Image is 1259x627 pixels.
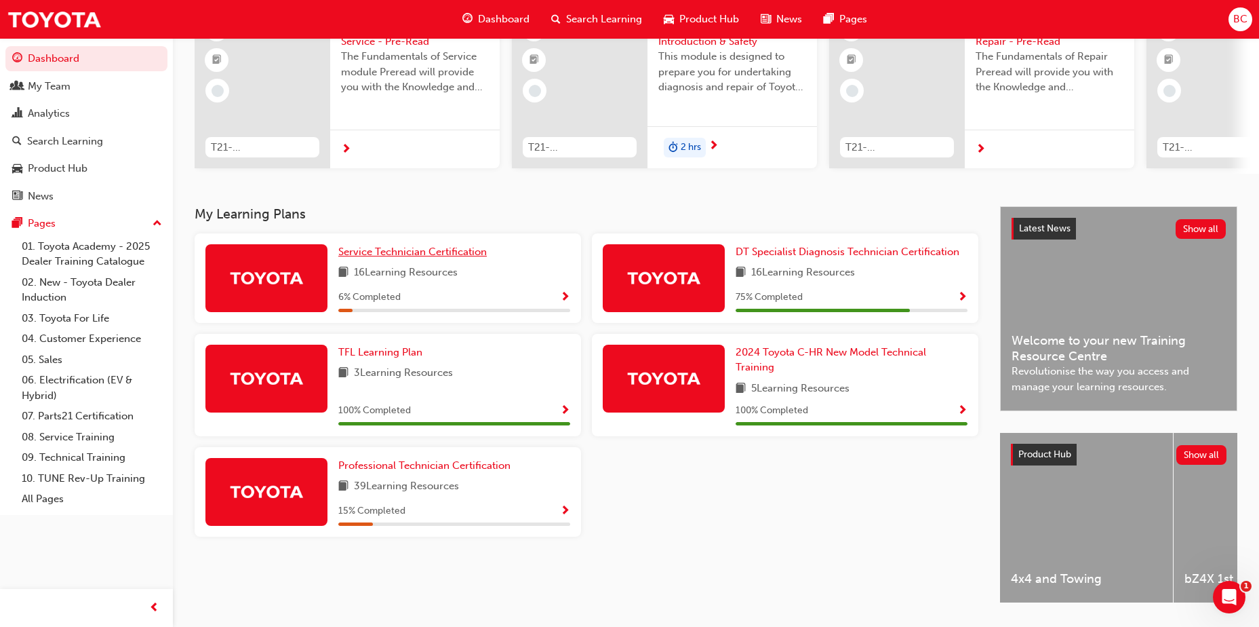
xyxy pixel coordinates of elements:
[976,49,1123,95] span: The Fundamentals of Repair Preread will provide you with the Knowledge and Understanding to succe...
[736,403,808,419] span: 100 % Completed
[736,345,967,375] a: 2024 Toyota C-HR New Model Technical Training
[5,211,167,236] button: Pages
[229,366,304,390] img: Trak
[28,79,71,94] div: My Team
[338,345,428,360] a: TFL Learning Plan
[1163,85,1176,97] span: learningRecordVerb_NONE-icon
[5,43,167,211] button: DashboardMy TeamAnalyticsSearch LearningProduct HubNews
[338,458,516,474] a: Professional Technician Certification
[1011,571,1162,587] span: 4x4 and Towing
[5,129,167,154] a: Search Learning
[12,218,22,230] span: pages-icon
[957,292,967,304] span: Show Progress
[354,478,459,495] span: 39 Learning Resources
[338,246,487,258] span: Service Technician Certification
[845,140,948,155] span: T21-PTFOR_PRE_READ
[1000,433,1173,603] a: 4x4 and Towing
[16,272,167,308] a: 02. New - Toyota Dealer Induction
[354,365,453,382] span: 3 Learning Resources
[212,85,224,97] span: learningRecordVerb_NONE-icon
[12,191,22,203] span: news-icon
[751,265,855,282] span: 16 Learning Resources
[560,289,570,306] button: Show Progress
[736,244,965,260] a: DT Specialist Diagnosis Technician Certification
[708,140,719,153] span: next-icon
[338,478,348,495] span: book-icon
[338,346,422,358] span: TFL Learning Plan
[957,402,967,419] button: Show Progress
[736,346,926,374] span: 2024 Toyota C-HR New Model Technical Training
[736,290,803,305] span: 75 % Completed
[212,52,222,69] span: booktick-icon
[736,265,746,282] span: book-icon
[540,5,653,33] a: search-iconSearch Learning
[12,81,22,93] span: people-icon
[846,85,858,97] span: learningRecordVerb_NONE-icon
[736,381,746,398] span: book-icon
[560,292,570,304] span: Show Progress
[16,427,167,448] a: 08. Service Training
[664,11,674,28] span: car-icon
[626,366,701,390] img: Trak
[338,244,492,260] a: Service Technician Certification
[5,74,167,99] a: My Team
[354,265,458,282] span: 16 Learning Resources
[28,189,54,204] div: News
[16,468,167,489] a: 10. TUNE Rev-Up Training
[153,215,162,233] span: up-icon
[5,156,167,181] a: Product Hub
[736,246,959,258] span: DT Specialist Diagnosis Technician Certification
[551,11,561,28] span: search-icon
[1019,223,1071,234] span: Latest News
[560,405,570,417] span: Show Progress
[5,184,167,209] a: News
[16,308,167,329] a: 03. Toyota For Life
[1000,206,1237,411] a: Latest NewsShow allWelcome to your new Training Resource CentreRevolutionise the way you access a...
[658,49,806,95] span: This module is designed to prepare you for undertaking diagnosis and repair of Toyota & Lexus Ele...
[338,290,401,305] span: 6 % Completed
[829,7,1134,168] a: 0T21-PTFOR_PRE_READPT Fundamentals of Repair - Pre-ReadThe Fundamentals of Repair Preread will pr...
[653,5,750,33] a: car-iconProduct Hub
[1012,218,1226,240] a: Latest NewsShow all
[12,163,22,175] span: car-icon
[528,140,631,155] span: T21-FOD_HVIS_PREREQ
[751,381,850,398] span: 5 Learning Resources
[7,4,102,35] a: Trak
[16,406,167,427] a: 07. Parts21 Certification
[338,265,348,282] span: book-icon
[957,289,967,306] button: Show Progress
[16,447,167,468] a: 09. Technical Training
[681,140,701,155] span: 2 hrs
[668,139,678,157] span: duration-icon
[338,503,405,519] span: 15 % Completed
[1176,445,1227,465] button: Show all
[195,206,978,222] h3: My Learning Plans
[560,503,570,520] button: Show Progress
[5,46,167,71] a: Dashboard
[1164,52,1174,69] span: booktick-icon
[626,266,701,290] img: Trak
[761,11,771,28] span: news-icon
[976,144,986,156] span: next-icon
[341,49,489,95] span: The Fundamentals of Service module Preread will provide you with the Knowledge and Understanding ...
[16,236,167,272] a: 01. Toyota Academy - 2025 Dealer Training Catalogue
[1233,12,1247,27] span: BC
[12,108,22,120] span: chart-icon
[195,7,500,168] a: 0T21-STFOS_PRE_READST Fundamentals of Service - Pre-ReadThe Fundamentals of Service module Prerea...
[338,459,511,472] span: Professional Technician Certification
[452,5,540,33] a: guage-iconDashboard
[16,349,167,370] a: 05. Sales
[149,600,159,617] span: prev-icon
[16,489,167,510] a: All Pages
[229,266,304,290] img: Trak
[1176,219,1226,239] button: Show all
[16,370,167,406] a: 06. Electrification (EV & Hybrid)
[1241,581,1252,592] span: 1
[462,11,473,28] span: guage-icon
[1018,449,1071,460] span: Product Hub
[1012,333,1226,364] span: Welcome to your new Training Resource Centre
[560,402,570,419] button: Show Progress
[27,134,103,149] div: Search Learning
[338,365,348,382] span: book-icon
